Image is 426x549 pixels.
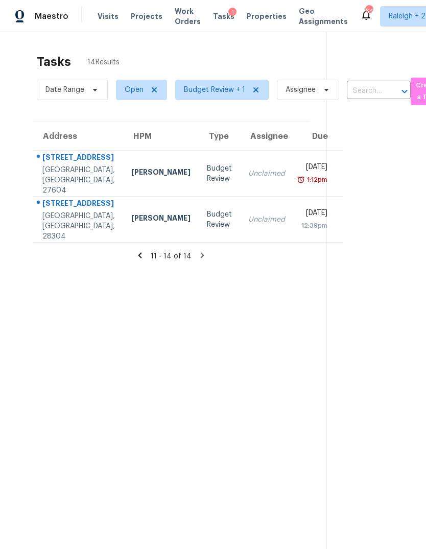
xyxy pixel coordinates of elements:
span: Date Range [45,85,84,95]
img: Overdue Alarm Icon [297,175,305,185]
span: Assignee [286,85,316,95]
span: Work Orders [175,6,201,27]
div: [PERSON_NAME] [131,213,191,226]
div: [PERSON_NAME] [131,167,191,180]
div: [GEOGRAPHIC_DATA], [GEOGRAPHIC_DATA], 28304 [42,211,115,242]
span: 11 - 14 of 14 [151,253,192,260]
div: [DATE] [301,208,327,221]
th: Due [293,122,343,151]
span: Open [125,85,144,95]
span: Maestro [35,11,68,21]
div: [STREET_ADDRESS] [42,198,115,211]
span: Visits [98,11,119,21]
input: Search by address [347,83,382,99]
div: [STREET_ADDRESS] [42,152,115,165]
div: [DATE] [301,162,327,175]
div: 64 [365,6,372,16]
div: 12:39pm [301,221,327,231]
div: Budget Review [207,163,232,184]
h2: Tasks [37,57,71,67]
div: Unclaimed [248,214,285,225]
span: Projects [131,11,162,21]
span: Properties [247,11,287,21]
th: Address [33,122,123,151]
button: Open [397,84,412,99]
span: 14 Results [87,57,120,67]
div: Unclaimed [248,169,285,179]
span: Budget Review + 1 [184,85,245,95]
span: Raleigh + 2 [389,11,425,21]
th: Type [199,122,240,151]
th: HPM [123,122,199,151]
div: [GEOGRAPHIC_DATA], [GEOGRAPHIC_DATA], 27604 [42,165,115,196]
span: Tasks [213,13,234,20]
th: Assignee [240,122,293,151]
div: 1 [228,8,236,18]
span: Geo Assignments [299,6,348,27]
div: Budget Review [207,209,232,230]
div: 1:12pm [305,175,327,185]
